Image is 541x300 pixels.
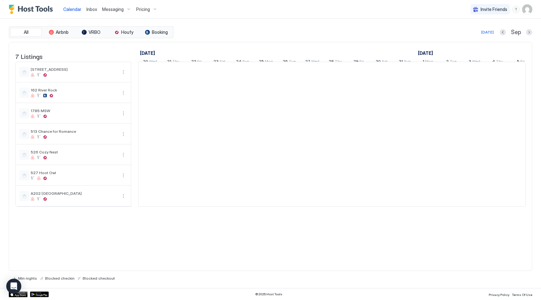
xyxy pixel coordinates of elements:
[120,68,127,76] button: More options
[353,59,358,65] span: 29
[149,59,157,65] span: Wed
[172,59,179,65] span: Thu
[515,58,526,67] a: September 5, 2025
[86,7,97,12] span: Inbox
[304,58,321,67] a: August 27, 2025
[416,49,435,58] a: September 1, 2025
[397,58,412,67] a: August 31, 2025
[120,130,127,138] div: menu
[120,89,127,96] div: menu
[138,49,157,58] a: August 20, 2025
[83,276,115,281] span: Blocked checkout
[63,7,81,12] span: Calendar
[120,192,127,200] button: More options
[512,291,532,297] a: Terms Of Use
[359,59,364,65] span: Fri
[522,4,532,14] div: User profile
[197,59,202,65] span: Fri
[31,108,117,113] span: 1785 MSW
[219,59,225,65] span: Sat
[120,68,127,76] div: menu
[152,29,168,35] span: Booking
[255,292,282,296] span: © 2025 Host Tools
[512,293,532,297] span: Terms Of Use
[242,59,249,65] span: Sun
[15,51,43,61] span: 7 Listings
[491,58,505,67] a: September 4, 2025
[9,5,56,14] div: Host Tools Logo
[191,59,196,65] span: 22
[214,59,219,65] span: 23
[512,6,520,13] div: menu
[259,59,264,65] span: 25
[86,6,97,13] a: Inbox
[472,59,480,65] span: Wed
[6,279,21,294] div: Open Intercom Messenger
[496,59,503,65] span: Thu
[10,28,42,37] button: All
[136,7,150,12] span: Pricing
[500,29,506,35] button: Previous month
[141,28,172,37] button: Booking
[236,59,241,65] span: 24
[489,291,509,297] a: Privacy Policy
[382,59,388,65] span: Sat
[31,88,117,92] span: 162 River Rock
[45,276,75,281] span: Blocked checkin
[102,7,124,12] span: Messaging
[120,151,127,158] div: menu
[31,150,117,154] span: 526 Cozy Nest
[467,58,482,67] a: September 3, 2025
[329,59,334,65] span: 28
[75,28,107,37] button: VRBO
[281,58,297,67] a: August 26, 2025
[446,59,449,65] span: 2
[265,59,273,65] span: Mon
[31,129,117,134] span: 513 Chance for Romance
[120,130,127,138] button: More options
[142,58,159,67] a: August 20, 2025
[517,59,519,65] span: 5
[120,172,127,179] button: More options
[520,59,525,65] span: Fri
[120,192,127,200] div: menu
[89,29,100,35] span: VRBO
[283,59,288,65] span: 26
[352,58,365,67] a: August 29, 2025
[481,7,507,12] span: Invite Friends
[489,293,509,297] span: Privacy Policy
[311,59,319,65] span: Wed
[526,29,532,35] button: Next month
[120,110,127,117] button: More options
[445,58,458,67] a: September 2, 2025
[30,292,49,297] a: Google Play Store
[399,59,403,65] span: 31
[18,276,37,281] span: Min nights
[24,29,28,35] span: All
[63,6,81,13] a: Calendar
[421,58,435,67] a: September 1, 2025
[31,170,117,175] span: 527 Hoot Owl
[469,59,471,65] span: 3
[120,110,127,117] div: menu
[108,28,139,37] button: Houfy
[257,58,275,67] a: August 25, 2025
[374,58,389,67] a: August 30, 2025
[56,29,69,35] span: Airbnb
[31,67,117,72] span: [STREET_ADDRESS]
[425,59,433,65] span: Mon
[143,59,148,65] span: 20
[9,292,28,297] a: App Store
[492,59,495,65] span: 4
[335,59,342,65] span: Thu
[212,58,227,67] a: August 23, 2025
[120,172,127,179] div: menu
[167,59,171,65] span: 21
[190,58,203,67] a: August 22, 2025
[9,26,173,38] div: tab-group
[450,59,456,65] span: Tue
[480,28,495,36] button: [DATE]
[376,59,381,65] span: 30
